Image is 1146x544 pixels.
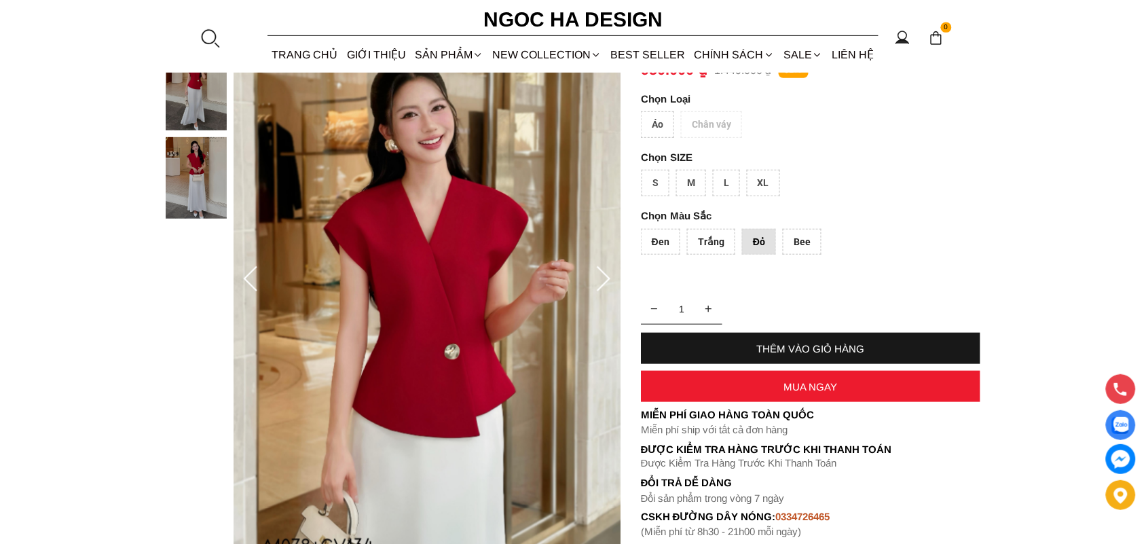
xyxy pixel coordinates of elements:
div: Đen [641,229,680,255]
p: Màu Sắc [641,210,942,222]
font: Miễn phí ship với tất cả đơn hàng [641,424,788,435]
div: SẢN PHẨM [411,37,488,73]
input: Quantity input [641,295,722,323]
font: Miễn phí giao hàng toàn quốc [641,409,815,420]
p: SIZE [641,151,980,163]
a: NEW COLLECTION [488,37,606,73]
img: img-CART-ICON-ksit0nf1 [929,31,944,46]
div: Trắng [687,229,735,255]
img: Display image [1112,417,1129,434]
a: Ngoc Ha Design [471,3,675,36]
h6: Đổi trả dễ dàng [641,477,980,488]
a: BEST SELLER [606,37,690,73]
a: SALE [779,37,828,73]
font: (Miễn phí từ 8h30 - 21h00 mỗi ngày) [641,526,802,537]
span: 0 [941,22,952,33]
font: cskh đường dây nóng: [641,511,776,522]
div: Chính sách [690,37,779,73]
a: LIÊN HỆ [828,37,879,73]
div: S [642,170,669,196]
div: Đỏ [742,229,776,255]
p: Được Kiểm Tra Hàng Trước Khi Thanh Toán [641,443,980,456]
div: Áo [641,111,674,138]
img: Diva Set_ Áo Rớt Vai Cổ V, Chân Váy Lụa Đuôi Cá A1078+CV134_mini_3 [166,137,227,219]
div: M [676,170,706,196]
font: Đổi sản phẩm trong vòng 7 ngày [641,492,785,504]
div: MUA NGAY [641,381,980,393]
font: 0334726465 [776,511,830,522]
div: XL [747,170,780,196]
p: Được Kiểm Tra Hàng Trước Khi Thanh Toán [641,457,980,469]
img: Diva Set_ Áo Rớt Vai Cổ V, Chân Váy Lụa Đuôi Cá A1078+CV134_mini_2 [166,49,227,130]
a: Display image [1106,410,1136,440]
a: GIỚI THIỆU [342,37,410,73]
div: THÊM VÀO GIỎ HÀNG [641,343,980,355]
a: TRANG CHỦ [267,37,342,73]
div: Bee [783,229,821,255]
a: messenger [1106,444,1136,474]
div: L [713,170,740,196]
p: Loại [641,93,942,105]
